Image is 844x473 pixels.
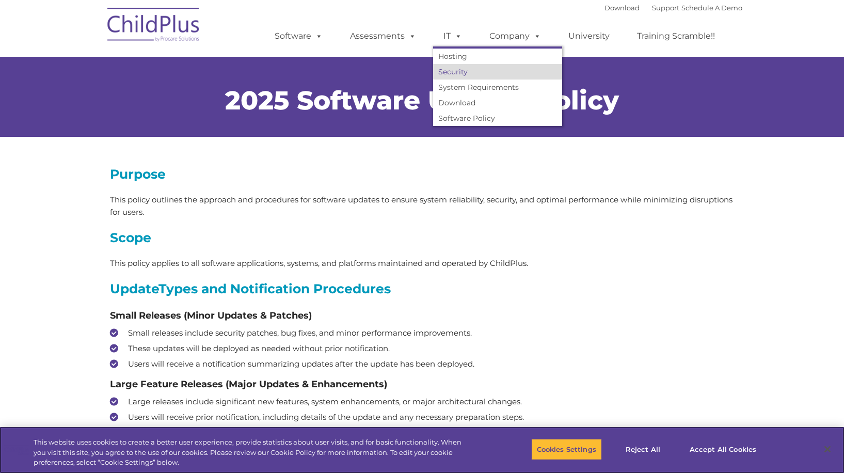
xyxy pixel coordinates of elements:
[128,397,522,406] span: Large releases include significant new features, system enhancements, or major architectural chan...
[684,438,762,460] button: Accept All Cookies
[225,85,619,116] span: 2025 Software Update Policy
[433,64,562,80] a: Security
[479,26,551,46] a: Company
[433,95,562,111] a: Download
[627,26,725,46] a: Training Scramble!!
[681,4,742,12] a: Schedule A Demo
[110,195,732,217] span: This policy outlines the approach and procedures for software updates to ensure system reliabilit...
[433,80,562,95] a: System Requirements
[611,438,675,460] button: Reject All
[34,437,464,468] div: This website uses cookies to create a better user experience, provide statistics about user visit...
[652,4,679,12] a: Support
[110,379,387,390] span: Large Feature Releases (Major Updates & Enhancements)
[110,166,166,182] span: Purpose
[128,359,474,369] span: Users will receive a notification summarizing updates after the update has been deployed.
[340,26,426,46] a: Assessments
[110,310,312,321] span: Small Releases (Minor Updates & Patches)
[158,281,391,296] span: Types and Notification Procedures
[128,343,390,353] span: These updates will be deployed as needed without prior notification.
[110,281,158,296] strong: Update
[128,412,524,422] span: Users will receive prior notification, including details of the update and any necessary preparat...
[433,49,562,64] a: Hosting
[110,230,151,245] span: Scope
[558,26,620,46] a: University
[604,4,640,12] a: Download
[128,328,472,338] span: Small releases include security patches, bug fixes, and minor performance improvements.
[433,111,562,126] a: Software Policy
[110,258,528,268] span: This policy applies to all software applications, systems, and platforms maintained and operated ...
[816,438,839,461] button: Close
[433,26,472,46] a: IT
[102,1,205,52] img: ChildPlus by Procare Solutions
[531,438,602,460] button: Cookies Settings
[264,26,333,46] a: Software
[604,4,742,12] font: |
